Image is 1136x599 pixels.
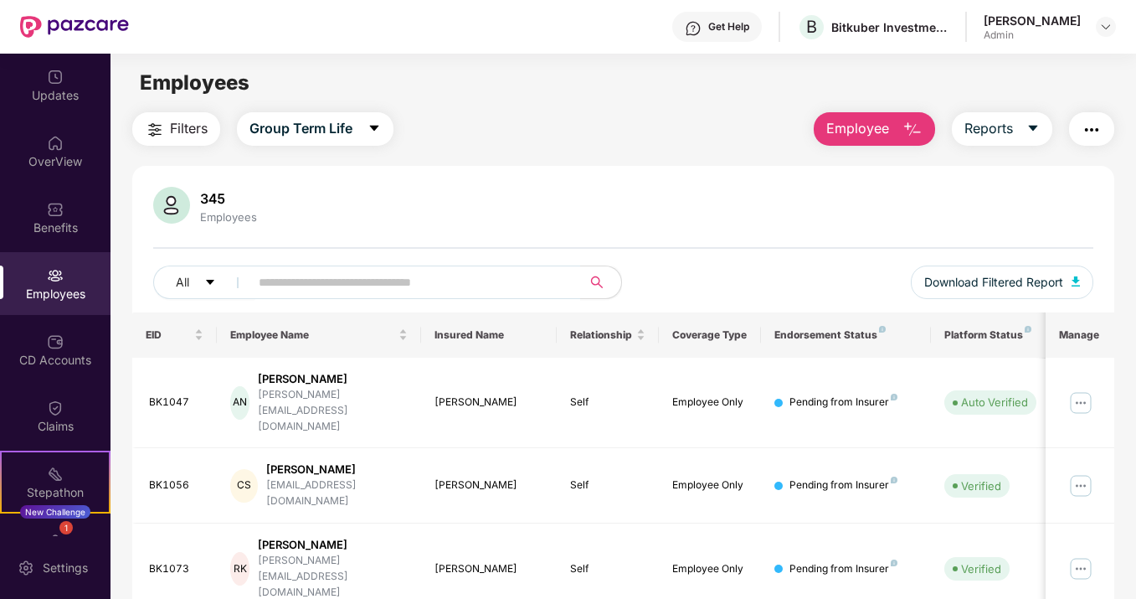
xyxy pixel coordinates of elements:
div: Bitkuber Investments Pvt Limited [831,19,948,35]
img: svg+xml;base64,PHN2ZyBpZD0iVXBkYXRlZCIgeG1sbnM9Imh0dHA6Ly93d3cudzMub3JnLzIwMDAvc3ZnIiB3aWR0aD0iMj... [47,69,64,85]
img: svg+xml;base64,PHN2ZyBpZD0iSG9tZSIgeG1sbnM9Imh0dHA6Ly93d3cudzMub3JnLzIwMDAvc3ZnIiB3aWR0aD0iMjAiIG... [47,135,64,152]
button: search [580,266,622,299]
span: Group Term Life [249,118,352,139]
img: svg+xml;base64,PHN2ZyBpZD0iQ0RfQWNjb3VudHMiIGRhdGEtbmFtZT0iQ0QgQWNjb3VudHMiIHhtbG5zPSJodHRwOi8vd3... [47,333,64,350]
img: svg+xml;base64,PHN2ZyBpZD0iQmVuZWZpdHMiIHhtbG5zPSJodHRwOi8vd3d3LnczLm9yZy8yMDAwL3N2ZyIgd2lkdGg9Ij... [47,201,64,218]
div: Self [570,395,645,411]
img: svg+xml;base64,PHN2ZyB4bWxucz0iaHR0cDovL3d3dy53My5vcmcvMjAwMC9zdmciIHdpZHRoPSI4IiBoZWlnaHQ9IjgiIH... [891,560,897,566]
th: Insured Name [421,312,558,358]
img: svg+xml;base64,PHN2ZyBpZD0iU2V0dGluZy0yMHgyMCIgeG1sbnM9Imh0dHA6Ly93d3cudzMub3JnLzIwMDAvc3ZnIiB3aW... [18,560,34,576]
div: Settings [38,560,93,576]
div: [EMAIL_ADDRESS][DOMAIN_NAME] [266,478,408,509]
span: B [806,17,817,37]
img: svg+xml;base64,PHN2ZyBpZD0iQ2xhaW0iIHhtbG5zPSJodHRwOi8vd3d3LnczLm9yZy8yMDAwL3N2ZyIgd2lkdGg9IjIwIi... [47,400,64,416]
img: svg+xml;base64,PHN2ZyB4bWxucz0iaHR0cDovL3d3dy53My5vcmcvMjAwMC9zdmciIHdpZHRoPSIyNCIgaGVpZ2h0PSIyNC... [1082,120,1102,140]
img: svg+xml;base64,PHN2ZyB4bWxucz0iaHR0cDovL3d3dy53My5vcmcvMjAwMC9zdmciIHdpZHRoPSIyNCIgaGVpZ2h0PSIyNC... [145,120,165,140]
div: [PERSON_NAME] [434,395,544,411]
div: BK1073 [149,561,204,577]
div: 1 [59,521,73,534]
span: search [580,276,613,289]
div: Pending from Insurer [789,478,897,493]
div: Employees [197,210,260,224]
span: All [176,273,189,292]
img: svg+xml;base64,PHN2ZyBpZD0iRHJvcGRvd24tMzJ4MzIiIHhtbG5zPSJodHRwOi8vd3d3LnczLm9yZy8yMDAwL3N2ZyIgd2... [1099,20,1113,34]
div: [PERSON_NAME] [258,371,407,387]
div: Employee Only [672,478,748,493]
div: Auto Verified [961,394,1028,411]
div: Get Help [708,20,749,34]
div: 345 [197,190,260,207]
span: caret-down [204,276,216,290]
img: manageButton [1067,555,1094,582]
img: New Pazcare Logo [20,16,129,38]
div: AN [230,386,249,420]
th: Employee Name [217,312,421,358]
div: Self [570,561,645,577]
img: manageButton [1067,390,1094,416]
div: Pending from Insurer [789,561,897,577]
div: RK [230,552,249,586]
div: Self [570,478,645,493]
th: Coverage Type [659,312,761,358]
div: New Challenge [20,505,90,519]
img: svg+xml;base64,PHN2ZyB4bWxucz0iaHR0cDovL3d3dy53My5vcmcvMjAwMC9zdmciIHhtbG5zOnhsaW5rPSJodHRwOi8vd3... [153,187,190,224]
th: Relationship [557,312,659,358]
div: [PERSON_NAME] [266,462,408,478]
div: BK1047 [149,395,204,411]
img: svg+xml;base64,PHN2ZyB4bWxucz0iaHR0cDovL3d3dy53My5vcmcvMjAwMC9zdmciIHhtbG5zOnhsaW5rPSJodHRwOi8vd3... [1072,276,1080,287]
th: Manage [1046,312,1113,358]
button: Filters [132,112,220,146]
img: svg+xml;base64,PHN2ZyB4bWxucz0iaHR0cDovL3d3dy53My5vcmcvMjAwMC9zdmciIHdpZHRoPSI4IiBoZWlnaHQ9IjgiIH... [879,326,886,333]
img: svg+xml;base64,PHN2ZyBpZD0iRW5kb3JzZW1lbnRzIiB4bWxucz0iaHR0cDovL3d3dy53My5vcmcvMjAwMC9zdmciIHdpZH... [47,532,64,549]
div: [PERSON_NAME] [434,561,544,577]
div: Platform Status [944,328,1036,342]
div: Stepathon [2,484,109,501]
button: Group Term Lifecaret-down [237,112,393,146]
span: Relationship [570,328,633,342]
img: svg+xml;base64,PHN2ZyB4bWxucz0iaHR0cDovL3d3dy53My5vcmcvMjAwMC9zdmciIHdpZHRoPSIyMSIgaGVpZ2h0PSIyMC... [47,466,64,483]
img: svg+xml;base64,PHN2ZyB4bWxucz0iaHR0cDovL3d3dy53My5vcmcvMjAwMC9zdmciIHdpZHRoPSI4IiBoZWlnaHQ9IjgiIH... [1025,326,1031,333]
img: svg+xml;base64,PHN2ZyB4bWxucz0iaHR0cDovL3d3dy53My5vcmcvMjAwMC9zdmciIHdpZHRoPSI4IiBoZWlnaHQ9IjgiIH... [891,394,897,400]
div: [PERSON_NAME][EMAIL_ADDRESS][DOMAIN_NAME] [258,387,407,435]
span: Reports [964,118,1013,139]
img: svg+xml;base64,PHN2ZyB4bWxucz0iaHR0cDovL3d3dy53My5vcmcvMjAwMC9zdmciIHhtbG5zOnhsaW5rPSJodHRwOi8vd3... [902,120,923,140]
span: Employee [826,118,889,139]
span: Employee Name [230,328,395,342]
div: Verified [961,560,1001,577]
div: [PERSON_NAME] [984,13,1081,28]
div: Employee Only [672,561,748,577]
span: Employees [140,70,249,95]
div: Employee Only [672,395,748,411]
div: [PERSON_NAME] [434,478,544,493]
div: CS [230,469,258,503]
button: Employee [814,112,935,146]
span: caret-down [368,121,381,137]
img: manageButton [1067,472,1094,499]
button: Allcaret-down [153,266,255,299]
span: Filters [170,118,208,139]
img: svg+xml;base64,PHN2ZyBpZD0iRW1wbG95ZWVzIiB4bWxucz0iaHR0cDovL3d3dy53My5vcmcvMjAwMC9zdmciIHdpZHRoPS... [47,267,64,284]
button: Reportscaret-down [952,112,1052,146]
button: Download Filtered Report [911,266,1093,299]
div: Verified [961,478,1001,494]
img: svg+xml;base64,PHN2ZyBpZD0iSGVscC0zMngzMiIgeG1sbnM9Imh0dHA6Ly93d3cudzMub3JnLzIwMDAvc3ZnIiB3aWR0aD... [685,20,702,37]
span: caret-down [1026,121,1040,137]
div: Admin [984,28,1081,42]
th: EID [132,312,218,358]
div: [PERSON_NAME] [258,537,407,553]
span: Download Filtered Report [924,273,1063,292]
span: EID [146,328,192,342]
div: Pending from Insurer [789,395,897,411]
div: BK1056 [149,478,204,493]
div: Endorsement Status [774,328,918,342]
img: svg+xml;base64,PHN2ZyB4bWxucz0iaHR0cDovL3d3dy53My5vcmcvMjAwMC9zdmciIHdpZHRoPSI4IiBoZWlnaHQ9IjgiIH... [891,477,897,483]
